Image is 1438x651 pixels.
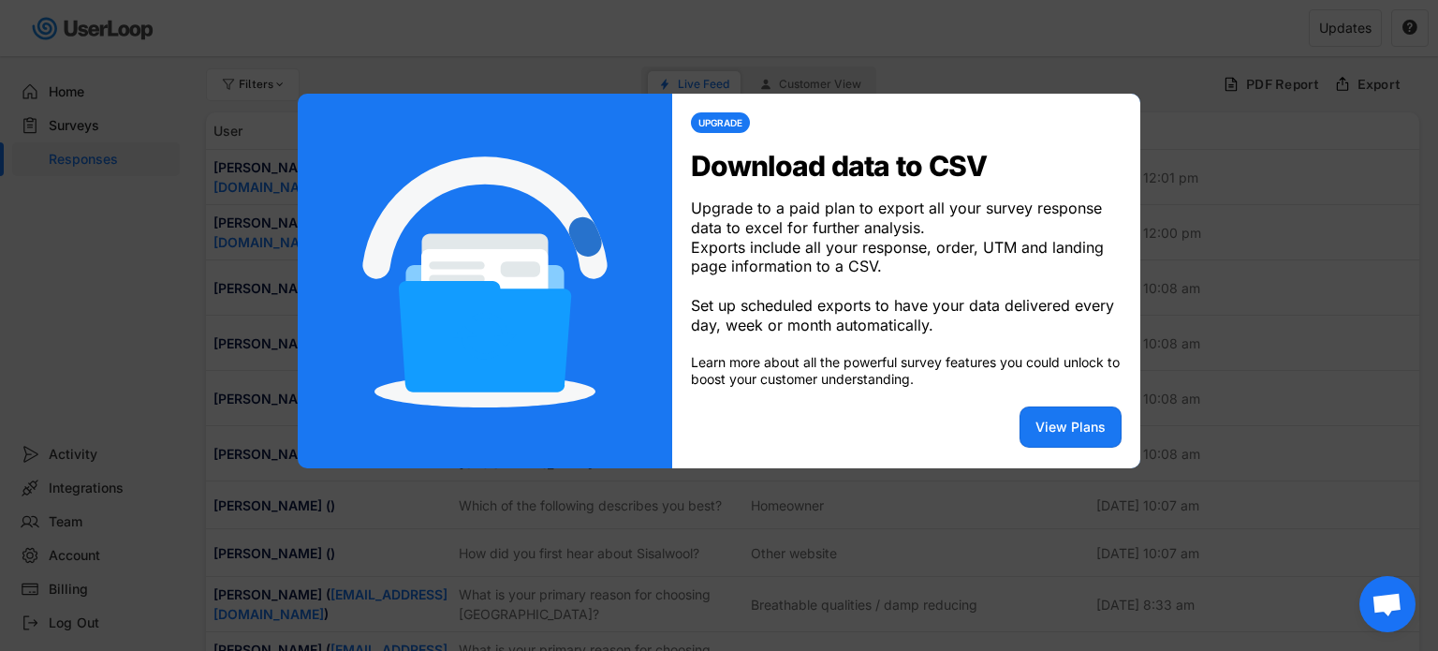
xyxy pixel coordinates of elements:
[1359,576,1416,632] div: Open chat
[691,199,1122,335] div: Upgrade to a paid plan to export all your survey response data to excel for further analysis. Exp...
[691,354,1122,388] div: Learn more about all the powerful survey features you could unlock to boost your customer underst...
[691,152,1122,180] div: Download data to CSV
[698,118,742,127] div: UPGRADE
[1020,407,1122,448] button: View Plans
